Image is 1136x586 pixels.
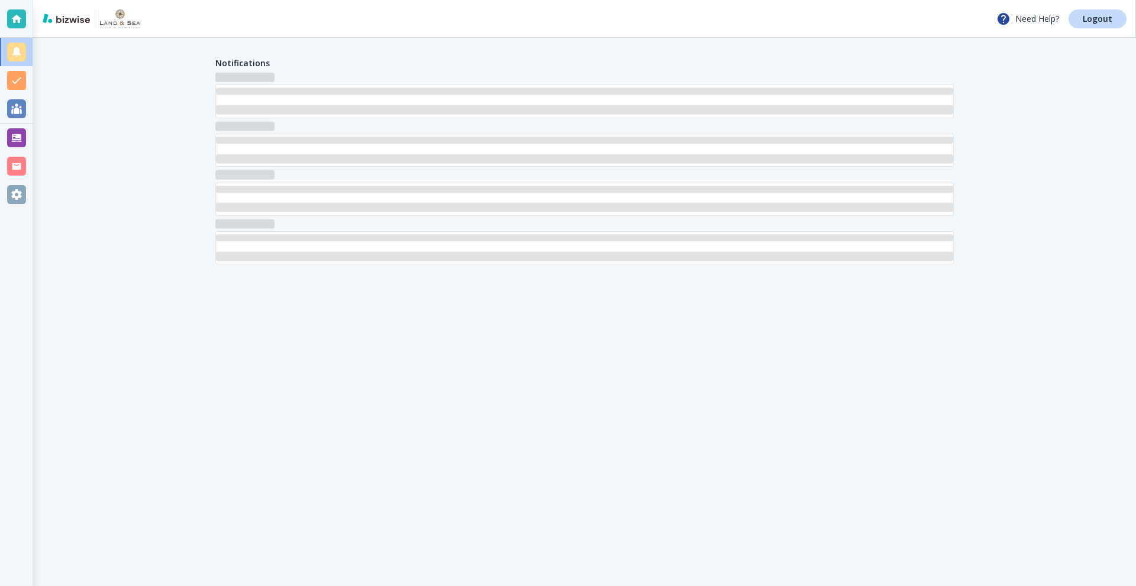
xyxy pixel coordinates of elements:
[100,9,140,28] img: Land and Sea Chef Agency
[1083,15,1112,23] p: Logout
[996,12,1059,26] p: Need Help?
[1069,9,1127,28] a: Logout
[43,14,90,23] img: bizwise
[215,57,270,69] h4: Notifications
